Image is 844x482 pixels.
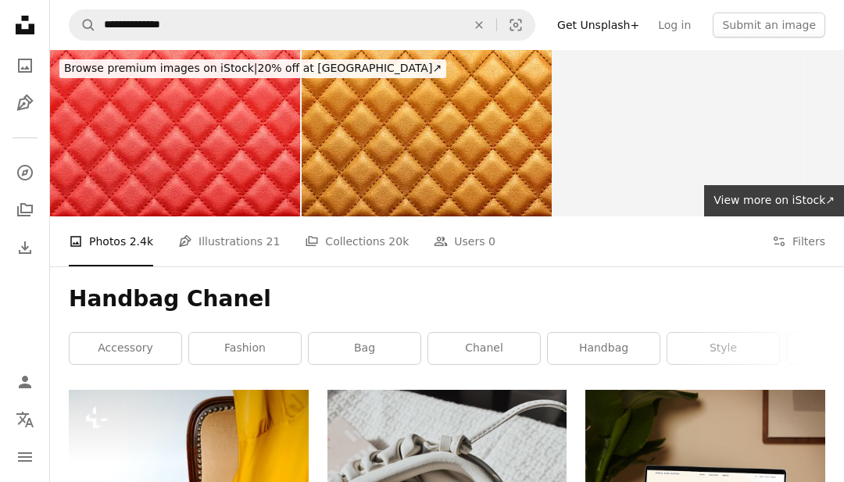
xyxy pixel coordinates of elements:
[548,333,660,364] a: handbag
[305,216,409,266] a: Collections 20k
[713,12,825,37] button: Submit an image
[69,9,535,41] form: Find visuals sitewide
[309,333,420,364] a: bag
[434,216,495,266] a: Users 0
[462,10,496,40] button: Clear
[50,50,456,87] a: Browse premium images on iStock|20% off at [GEOGRAPHIC_DATA]↗
[388,233,409,250] span: 20k
[497,10,535,40] button: Visual search
[178,216,280,266] a: Illustrations 21
[9,441,41,473] button: Menu
[9,404,41,435] button: Language
[189,333,301,364] a: fashion
[649,12,700,37] a: Log in
[64,62,257,74] span: Browse premium images on iStock |
[69,285,825,313] h1: Handbag Chanel
[64,62,442,74] span: 20% off at [GEOGRAPHIC_DATA] ↗
[704,185,844,216] a: View more on iStock↗
[713,194,835,206] span: View more on iStock ↗
[302,50,552,216] img: Close-up texture of genuine leather with rhombic stitching. Rich gold color
[772,216,825,266] button: Filters
[9,366,41,398] a: Log in / Sign up
[548,12,649,37] a: Get Unsplash+
[9,50,41,81] a: Photos
[50,50,300,216] img: Close-up texture of genuine leather with rhombic stitching. Saturated red color
[488,233,495,250] span: 0
[9,157,41,188] a: Explore
[428,333,540,364] a: chanel
[9,195,41,226] a: Collections
[667,333,779,364] a: style
[266,233,281,250] span: 21
[9,87,41,119] a: Illustrations
[9,232,41,263] a: Download History
[70,10,96,40] button: Search Unsplash
[70,333,181,364] a: accessory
